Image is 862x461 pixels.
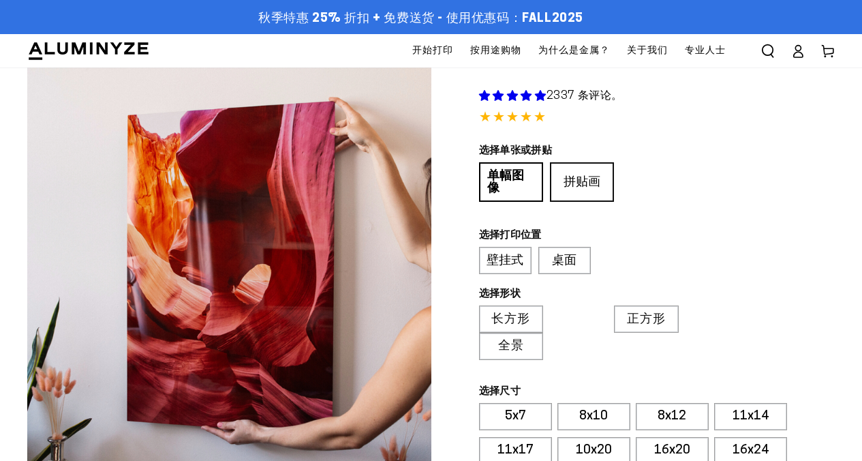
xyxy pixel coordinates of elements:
font: 选择尺寸 [479,387,521,397]
font: 8x10 [579,410,608,423]
font: 11x14 [733,410,769,423]
a: 专业人士 [678,34,733,68]
font: 16x20 [654,444,690,457]
font: 长方形 [491,313,530,326]
font: 秋季特惠 25% 折扣 + 免费送货 - 使用优惠码：FALL2025 [258,12,583,25]
font: 按用途购物 [470,46,521,56]
font: 开始打印 [412,46,453,56]
font: 桌面 [552,254,576,267]
font: 11x17 [497,444,534,457]
a: 按用途购物 [463,34,528,68]
font: 壁挂式 [487,254,523,267]
a: 为什么是金属？ [532,34,617,68]
font: 选择打印位置 [479,230,542,241]
font: 选择单张或拼贴 [479,146,553,156]
summary: 搜索我们的网站 [753,36,783,66]
div: 4.85 星（满分 5.0 星） [479,108,835,128]
font: 专业人士 [685,46,726,56]
font: 单幅图像 [487,170,524,195]
font: 拼贴画 [564,176,600,189]
a: 单幅图像 [479,162,543,202]
font: 全景 [498,340,524,353]
font: 16x24 [733,444,769,457]
font: 5x7 [505,410,526,423]
a: 开始打印 [405,34,460,68]
font: 正方形 [627,313,666,326]
font: 关于我们 [627,46,668,56]
font: 选择形状 [479,289,521,299]
a: 关于我们 [620,34,675,68]
font: 10x20 [576,444,612,457]
img: 铝化物 [27,41,150,61]
a: 拼贴画 [550,162,614,202]
font: 8x12 [658,410,686,423]
font: 为什么是金属？ [538,46,610,56]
